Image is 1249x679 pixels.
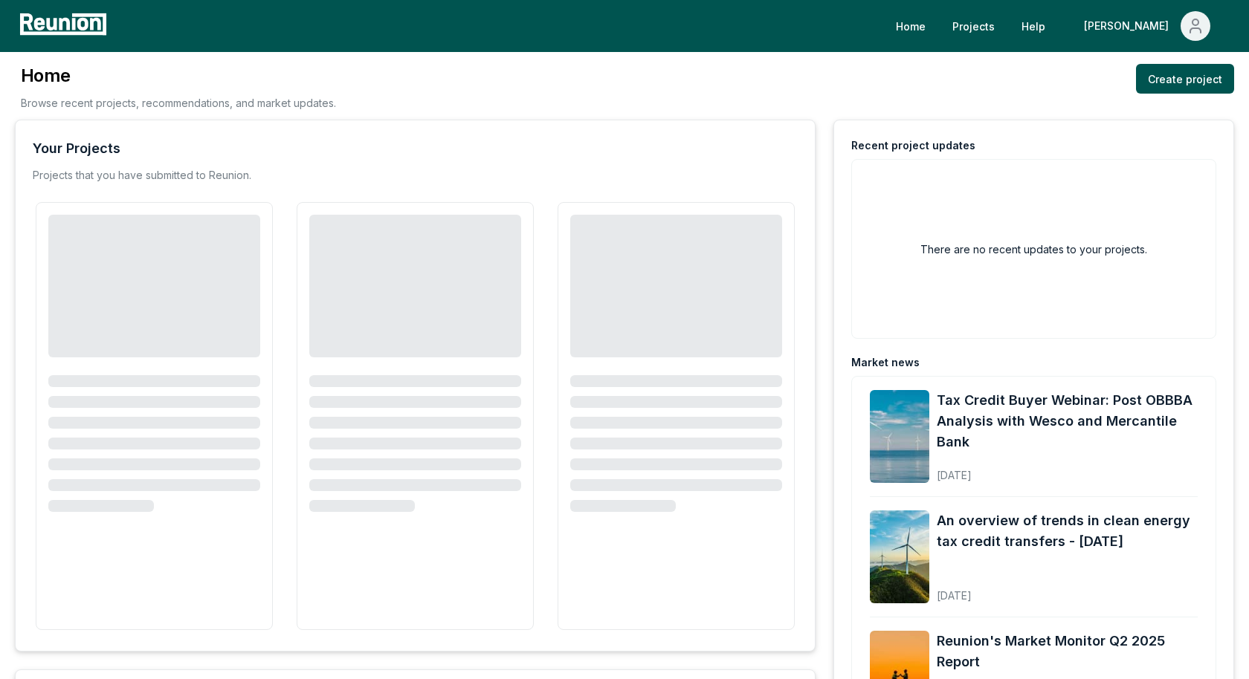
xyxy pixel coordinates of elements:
h3: Home [21,64,336,88]
a: An overview of trends in clean energy tax credit transfers - [DATE] [937,510,1198,552]
div: [DATE] [937,577,1198,603]
p: Projects that you have submitted to Reunion. [33,168,251,183]
button: [PERSON_NAME] [1072,11,1222,41]
img: An overview of trends in clean energy tax credit transfers - August 2025 [870,510,929,603]
p: Browse recent projects, recommendations, and market updates. [21,95,336,111]
a: Help [1010,11,1057,41]
a: Home [884,11,937,41]
div: Market news [851,355,920,370]
h2: There are no recent updates to your projects. [920,241,1147,257]
img: Tax Credit Buyer Webinar: Post OBBBA Analysis with Wesco and Mercantile Bank [870,390,929,483]
div: Recent project updates [851,138,975,153]
a: Create project [1136,64,1234,94]
nav: Main [884,11,1234,41]
div: Your Projects [33,138,120,159]
a: Projects [940,11,1007,41]
div: [PERSON_NAME] [1084,11,1175,41]
a: Tax Credit Buyer Webinar: Post OBBBA Analysis with Wesco and Mercantile Bank [937,390,1198,452]
a: Reunion's Market Monitor Q2 2025 Report [937,631,1198,672]
div: [DATE] [937,457,1198,483]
